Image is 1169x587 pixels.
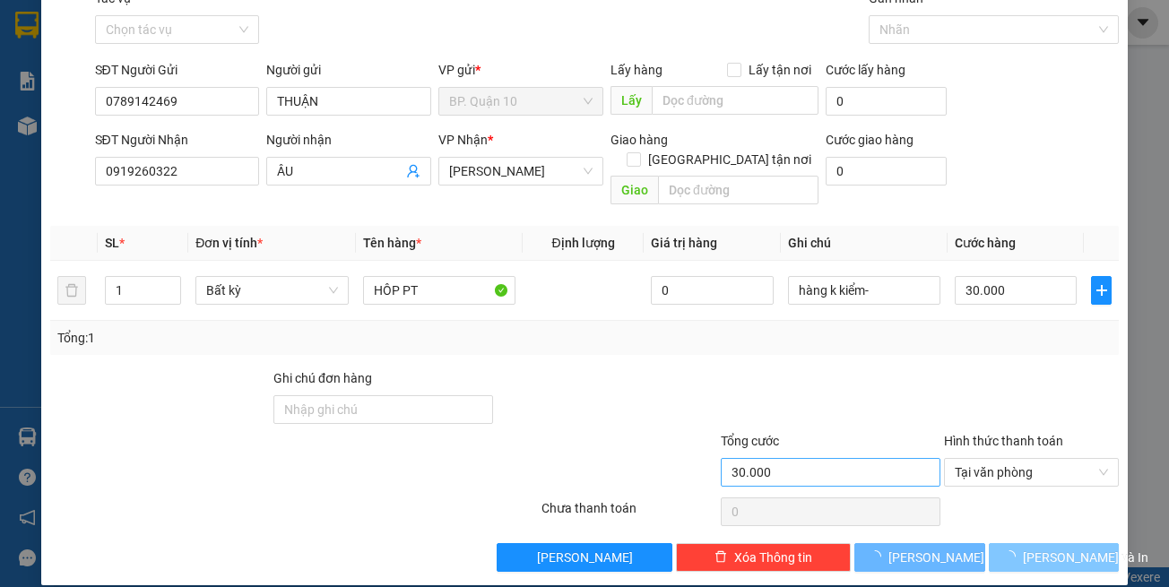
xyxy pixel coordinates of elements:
div: Tổng: 1 [57,328,453,348]
label: Hình thức thanh toán [944,434,1063,448]
input: VD: Bàn, Ghế [363,276,515,305]
span: Cước hàng [955,236,1016,250]
strong: ĐỒNG PHƯỚC [142,10,246,25]
span: Lấy tận nơi [741,60,818,80]
span: [PERSON_NAME] và In [1023,548,1148,567]
span: Bất kỳ [206,277,337,304]
th: Ghi chú [781,226,948,261]
input: Dọc đường [658,176,818,204]
span: Giá trị hàng [651,236,717,250]
span: BP. Quận 10 [449,88,593,115]
span: ----------------------------------------- [48,97,220,111]
span: Xóa Thông tin [734,548,812,567]
span: user-add [406,164,420,178]
span: [PERSON_NAME] [537,548,633,567]
span: 01 Võ Văn Truyện, KP.1, Phường 2 [142,54,247,76]
span: plus [1092,283,1111,298]
span: SL [105,236,119,250]
span: BPQ101110250074 [90,114,195,127]
label: Cước lấy hàng [826,63,905,77]
div: SĐT Người Nhận [95,130,260,150]
button: [PERSON_NAME] [497,543,671,572]
span: Bến xe [GEOGRAPHIC_DATA] [142,29,241,51]
input: Cước giao hàng [826,157,948,186]
label: Cước giao hàng [826,133,914,147]
span: Tổng cước [721,434,779,448]
span: Tên hàng [363,236,421,250]
input: 0 [651,276,773,305]
span: Hòa Thành [449,158,593,185]
div: Người nhận [266,130,431,150]
span: [PERSON_NAME]: [5,116,195,126]
span: loading [869,550,888,563]
input: Ghi chú đơn hàng [273,395,493,424]
span: Tại văn phòng [955,459,1108,486]
button: delete [57,276,86,305]
span: Hotline: 19001152 [142,80,220,91]
div: VP gửi [438,60,603,80]
div: Chưa thanh toán [540,498,718,530]
button: [PERSON_NAME] [854,543,985,572]
span: Giao [610,176,658,204]
input: Ghi Chú [788,276,940,305]
span: delete [714,550,727,565]
input: Cước lấy hàng [826,87,948,116]
span: VP Nhận [438,133,488,147]
span: loading [1003,550,1023,563]
span: [GEOGRAPHIC_DATA] tận nơi [641,150,818,169]
div: SĐT Người Gửi [95,60,260,80]
span: Đơn vị tính [195,236,263,250]
span: [PERSON_NAME] [888,548,984,567]
span: Định lượng [551,236,614,250]
span: Giao hàng [610,133,668,147]
div: Người gửi [266,60,431,80]
label: Ghi chú đơn hàng [273,371,372,385]
span: 13:03:37 [DATE] [39,130,109,141]
span: Lấy hàng [610,63,662,77]
span: Lấy [610,86,652,115]
button: [PERSON_NAME] và In [989,543,1120,572]
button: plus [1091,276,1112,305]
img: logo [6,11,86,90]
input: Dọc đường [652,86,818,115]
button: deleteXóa Thông tin [676,543,851,572]
span: In ngày: [5,130,109,141]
